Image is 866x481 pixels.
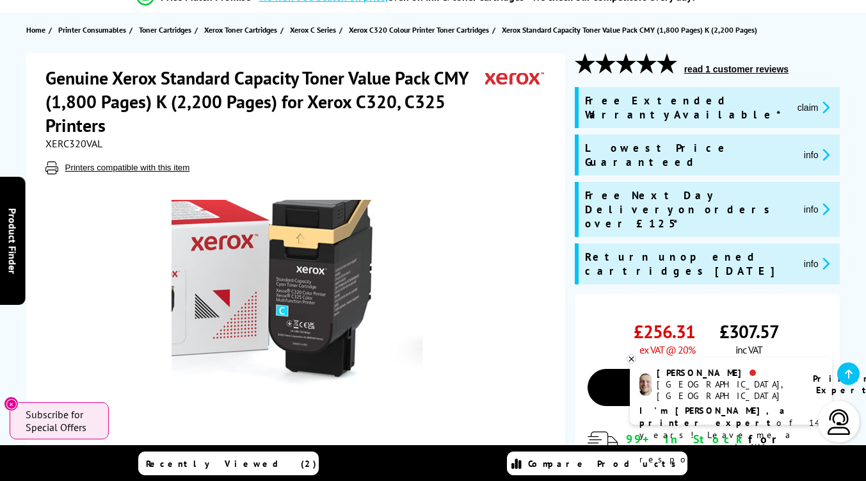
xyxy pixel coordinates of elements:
[349,23,489,37] span: Xerox C320 Colour Printer Toner Cartridges
[585,250,794,278] span: Return unopened cartridges [DATE]
[172,200,422,451] a: Xerox Standard Capacity Toner Value Pack CMY (1,800 Pages) K (2,200 Pages)Xerox Standard Capacity...
[639,343,695,356] span: ex VAT @ 20%
[290,23,339,37] a: Xerox C Series
[800,202,834,216] button: promo-description
[585,188,794,231] span: Free Next Day Delivery on orders over £125*
[26,23,45,37] span: Home
[639,373,652,396] img: ashley-livechat.png
[634,320,695,343] span: £256.31
[680,63,792,75] button: read 1 customer reviews
[585,94,787,122] span: Free Extended Warranty Available*
[485,66,544,90] img: Xerox
[639,405,789,428] b: I'm [PERSON_NAME], a printer expert
[139,23,191,37] span: Toner Cartridges
[45,137,102,150] span: XERC320VAL
[507,452,687,475] a: Compare Products
[61,162,194,173] button: Printers compatible with this item
[349,23,492,37] a: Xerox C320 Colour Printer Toner Cartridges
[794,100,834,115] button: promo-description
[204,23,277,37] span: Xerox Toner Cartridges
[58,23,129,37] a: Printer Consumables
[626,432,748,446] span: 99+ In Stock
[138,452,319,475] a: Recently Viewed (2)
[626,432,828,476] div: for FREE Next Day Delivery
[45,66,485,137] h1: Genuine Xerox Standard Capacity Toner Value Pack CMY (1,800 Pages) K (2,200 Pages) for Xerox C320...
[502,23,760,37] a: Xerox Standard Capacity Toner Value Pack CMY (1,800 Pages) K (2,200 Pages)
[139,23,195,37] a: Toner Cartridges
[290,23,336,37] span: Xerox C Series
[26,23,49,37] a: Home
[735,343,762,356] span: inc VAT
[826,409,852,435] img: user-headset-light.svg
[204,23,280,37] a: Xerox Toner Cartridges
[4,396,19,411] button: Close
[585,141,794,169] span: Lowest Price Guaranteed
[26,408,96,434] span: Subscribe for Special Offers
[800,147,834,162] button: promo-description
[146,458,317,469] span: Recently Viewed (2)
[657,367,797,379] div: [PERSON_NAME]
[657,379,797,402] div: [GEOGRAPHIC_DATA], [GEOGRAPHIC_DATA]
[6,208,19,273] span: Product Finder
[719,320,779,343] span: £307.57
[800,256,834,271] button: promo-description
[588,369,828,406] a: Add to Basket
[58,23,126,37] span: Printer Consumables
[639,405,822,466] p: of 14 years! Leave me a message and I'll respond ASAP
[502,23,757,37] span: Xerox Standard Capacity Toner Value Pack CMY (1,800 Pages) K (2,200 Pages)
[528,458,683,469] span: Compare Products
